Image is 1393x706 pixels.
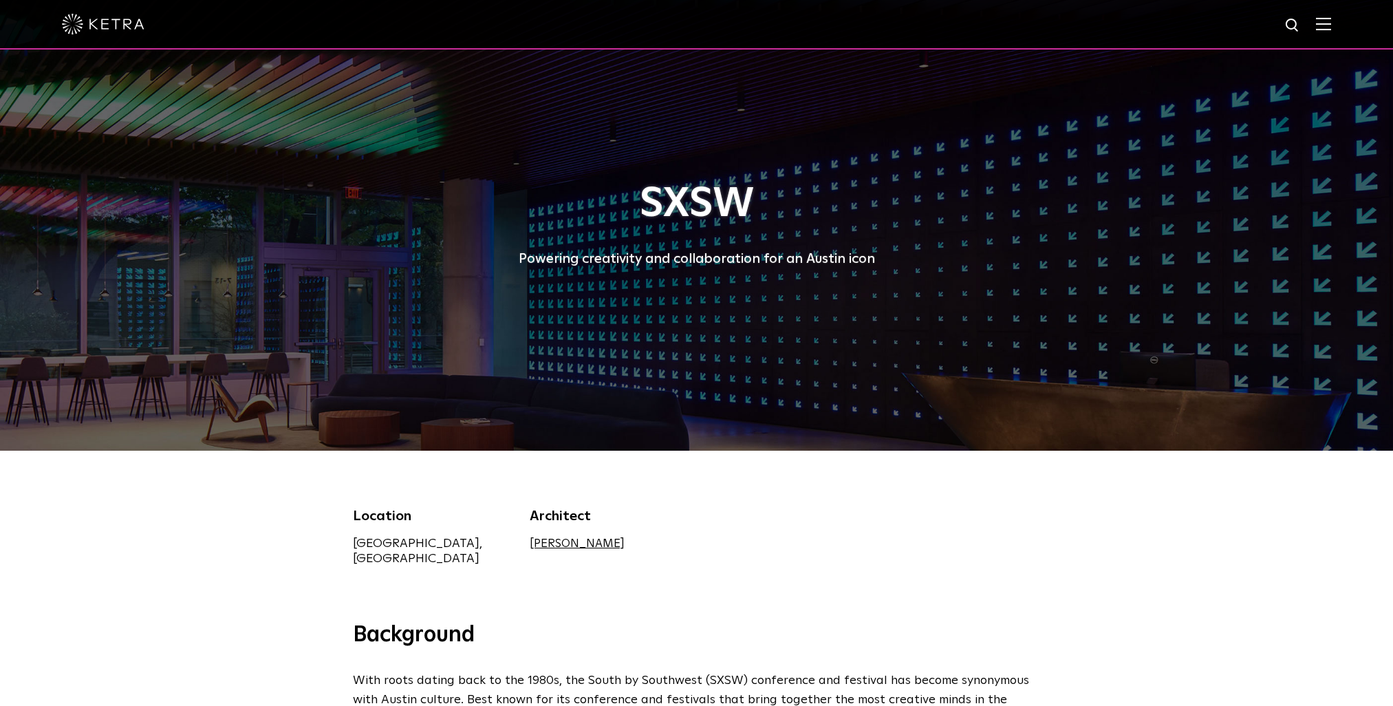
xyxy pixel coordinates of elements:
[1284,17,1302,34] img: search icon
[353,248,1041,270] div: Powering creativity and collaboration for an Austin icon
[62,14,144,34] img: ketra-logo-2019-white
[530,506,687,526] div: Architect
[353,621,1041,650] h3: Background
[530,538,625,550] a: [PERSON_NAME]
[353,506,510,526] div: Location
[353,536,510,566] div: [GEOGRAPHIC_DATA], [GEOGRAPHIC_DATA]
[353,182,1041,227] h1: SXSW
[1316,17,1331,30] img: Hamburger%20Nav.svg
